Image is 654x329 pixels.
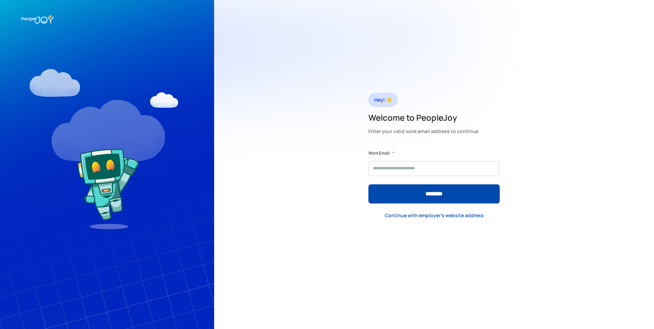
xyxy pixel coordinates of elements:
[385,212,484,219] div: Continue with employer's website address
[368,150,390,157] label: Work Email
[368,150,500,203] form: Form
[379,209,489,223] a: Continue with employer's website address
[374,95,392,105] div: Hey! 👋
[368,112,478,123] h2: Welcome to PeopleJoy
[368,127,478,136] div: Enter your valid work email address to continue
